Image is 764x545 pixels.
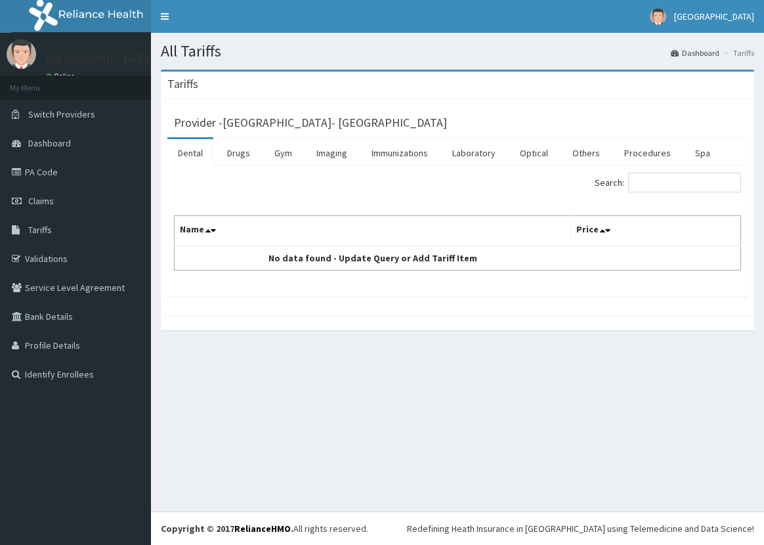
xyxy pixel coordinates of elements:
[234,523,291,534] a: RelianceHMO
[175,246,571,271] td: No data found - Update Query or Add Tariff Item
[28,195,54,207] span: Claims
[614,139,681,167] a: Procedures
[628,173,741,192] input: Search:
[161,523,293,534] strong: Copyright © 2017 .
[264,139,303,167] a: Gym
[685,139,721,167] a: Spa
[562,139,610,167] a: Others
[46,72,77,81] a: Online
[509,139,559,167] a: Optical
[46,53,154,65] p: [GEOGRAPHIC_DATA]
[674,11,754,22] span: [GEOGRAPHIC_DATA]
[217,139,261,167] a: Drugs
[671,47,719,58] a: Dashboard
[721,47,754,58] li: Tariffs
[407,522,754,535] div: Redefining Heath Insurance in [GEOGRAPHIC_DATA] using Telemedicine and Data Science!
[175,216,571,246] th: Name
[28,224,52,236] span: Tariffs
[167,78,198,90] h3: Tariffs
[151,512,764,545] footer: All rights reserved.
[28,137,71,149] span: Dashboard
[650,9,666,25] img: User Image
[571,216,741,246] th: Price
[361,139,438,167] a: Immunizations
[7,39,36,69] img: User Image
[174,117,447,129] h3: Provider - [GEOGRAPHIC_DATA]- [GEOGRAPHIC_DATA]
[306,139,358,167] a: Imaging
[161,43,754,60] h1: All Tariffs
[28,108,95,120] span: Switch Providers
[167,139,213,167] a: Dental
[442,139,506,167] a: Laboratory
[595,173,741,192] label: Search:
